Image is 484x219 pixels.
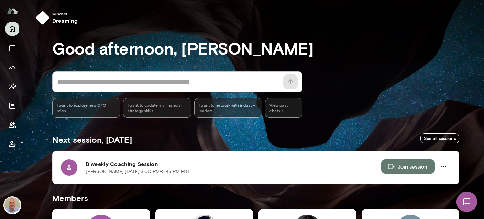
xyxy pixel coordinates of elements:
[33,8,83,27] button: Mindsetdreaming
[52,98,120,118] div: I want to explore new CFO roles
[128,102,187,113] span: I want to update my financial strategy skills
[86,168,190,175] p: [PERSON_NAME] · [DATE] · 3:00 PM-3:45 PM EST
[5,137,19,151] button: Client app
[4,197,21,214] img: Marc Friedman
[52,134,132,145] h5: Next session, [DATE]
[52,16,78,25] h6: dreaming
[52,38,459,58] h3: Good afternoon, [PERSON_NAME]
[57,102,116,113] span: I want to explore new CFO roles
[5,41,19,55] button: Sessions
[265,98,302,118] span: View past chats ->
[199,102,258,113] span: I want to network with industry leaders
[86,160,381,168] h6: Biweekly Coaching Session
[36,11,49,25] img: mindset
[5,99,19,113] button: Documents
[5,60,19,74] button: Growth Plan
[52,193,459,204] h5: Members
[5,22,19,36] button: Home
[5,80,19,93] button: Insights
[52,11,78,16] span: Mindset
[5,118,19,132] button: Members
[381,159,435,174] button: Join session
[123,98,191,118] div: I want to update my financial strategy skills
[7,4,18,18] img: Mento
[194,98,262,118] div: I want to network with industry leaders
[420,133,459,144] a: See all sessions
